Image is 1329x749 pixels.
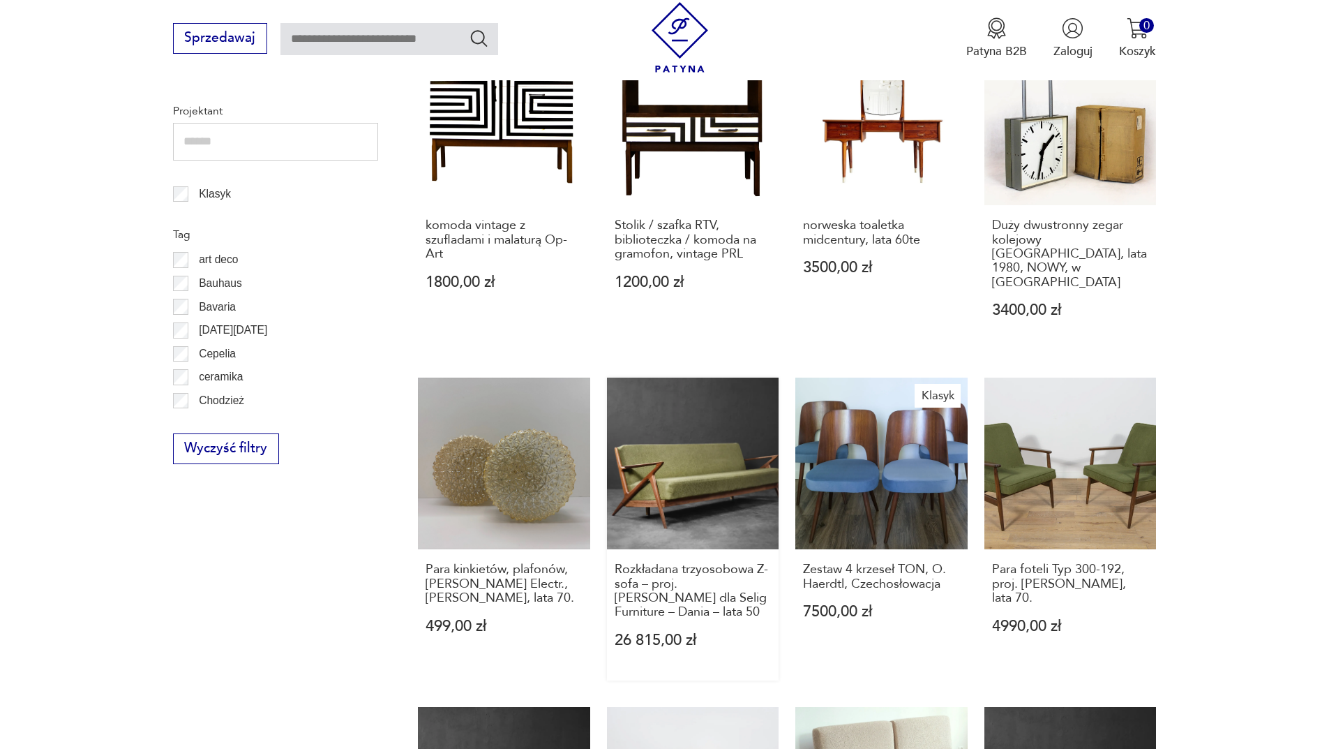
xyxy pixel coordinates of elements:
[615,218,772,261] h3: Stolik / szafka RTV, biblioteczka / komoda na gramofon, vintage PRL
[1062,17,1083,39] img: Ikonka użytkownika
[173,102,378,120] p: Projektant
[426,218,583,261] h3: komoda vintage z szufladami i malaturą Op-Art
[199,274,242,292] p: Bauhaus
[1119,43,1156,59] p: Koszyk
[607,33,779,350] a: Stolik / szafka RTV, biblioteczka / komoda na gramofon, vintage PRLStolik / szafka RTV, bibliotec...
[199,298,236,316] p: Bavaria
[1053,43,1093,59] p: Zaloguj
[992,619,1149,634] p: 4990,00 zł
[795,378,968,681] a: KlasykZestaw 4 krzeseł TON, O. Haerdtl, CzechosłowacjaZestaw 4 krzeseł TON, O. Haerdtl, Czechosło...
[426,619,583,634] p: 499,00 zł
[803,605,960,619] p: 7500,00 zł
[199,185,231,203] p: Klasyk
[199,321,267,339] p: [DATE][DATE]
[803,563,960,591] h3: Zestaw 4 krzeseł TON, O. Haerdtl, Czechosłowacja
[607,378,779,681] a: Rozkładana trzyosobowa Z- sofa – proj. Poul Jensen dla Selig Furniture – Dania – lata 50Rozkładan...
[426,275,583,290] p: 1800,00 zł
[426,563,583,605] h3: Para kinkietów, plafonów, [PERSON_NAME] Electr., [PERSON_NAME], lata 70.
[173,433,279,464] button: Wyczyść filtry
[992,563,1149,605] h3: Para foteli Typ 300-192, proj. [PERSON_NAME], lata 70.
[615,275,772,290] p: 1200,00 zł
[173,23,267,54] button: Sprzedawaj
[173,225,378,244] p: Tag
[418,378,590,681] a: Para kinkietów, plafonów, Knud Christensen Electr., Dania, lata 70.Para kinkietów, plafonów, [PER...
[1139,18,1154,33] div: 0
[795,33,968,350] a: norweska toaletka midcentury, lata 60tenorweska toaletka midcentury, lata 60te3500,00 zł
[984,378,1157,681] a: Para foteli Typ 300-192, proj. J. Kędziorek, lata 70.Para foteli Typ 300-192, proj. [PERSON_NAME]...
[199,251,238,269] p: art deco
[992,218,1149,290] h3: Duży dwustronny zegar kolejowy [GEOGRAPHIC_DATA], lata 1980, NOWY, w [GEOGRAPHIC_DATA]
[966,43,1027,59] p: Patyna B2B
[966,17,1027,59] button: Patyna B2B
[984,33,1157,350] a: Duży dwustronny zegar kolejowy Pragotron, lata 1980, NOWY, w pudełkuDuży dwustronny zegar kolejow...
[966,17,1027,59] a: Ikona medaluPatyna B2B
[173,34,267,45] a: Sprzedawaj
[469,28,489,48] button: Szukaj
[986,17,1007,39] img: Ikona medalu
[645,2,715,73] img: Patyna - sklep z meblami i dekoracjami vintage
[1053,17,1093,59] button: Zaloguj
[803,260,960,275] p: 3500,00 zł
[803,218,960,247] h3: norweska toaletka midcentury, lata 60te
[1127,17,1148,39] img: Ikona koszyka
[199,415,241,433] p: Ćmielów
[199,392,244,410] p: Chodzież
[199,345,236,363] p: Cepelia
[992,303,1149,318] p: 3400,00 zł
[418,33,590,350] a: komoda vintage z szufladami i malaturą Op-Artkomoda vintage z szufladami i malaturą Op-Art1800,00 zł
[199,368,243,386] p: ceramika
[1119,17,1156,59] button: 0Koszyk
[615,563,772,620] h3: Rozkładana trzyosobowa Z- sofa – proj. [PERSON_NAME] dla Selig Furniture – Dania – lata 50
[615,633,772,648] p: 26 815,00 zł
